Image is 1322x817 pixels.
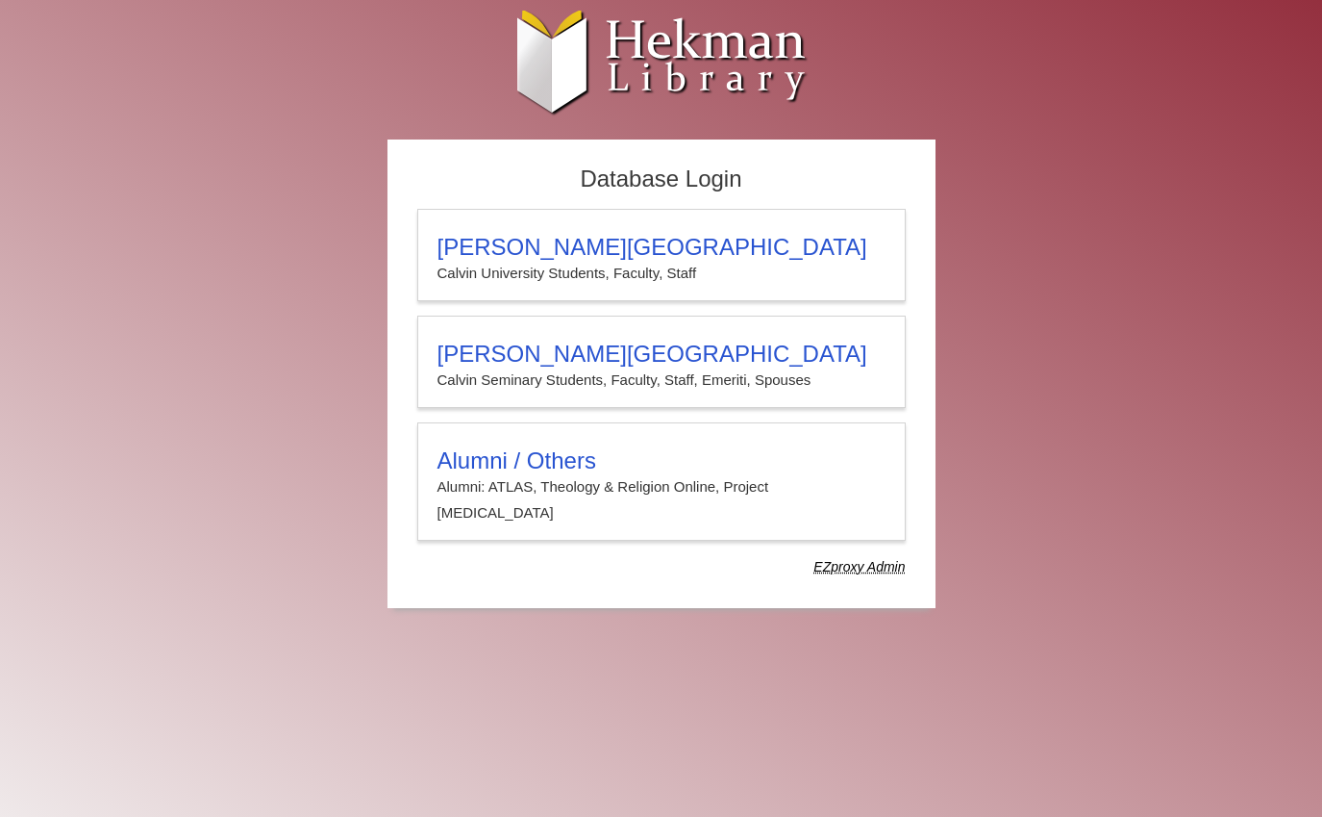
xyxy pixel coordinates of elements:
[813,559,905,574] dfn: Use Alumni login
[437,341,885,368] h3: [PERSON_NAME][GEOGRAPHIC_DATA]
[417,209,906,301] a: [PERSON_NAME][GEOGRAPHIC_DATA]Calvin University Students, Faculty, Staff
[437,447,885,474] h3: Alumni / Others
[408,160,915,199] h2: Database Login
[437,261,885,286] p: Calvin University Students, Faculty, Staff
[417,316,906,408] a: [PERSON_NAME][GEOGRAPHIC_DATA]Calvin Seminary Students, Faculty, Staff, Emeriti, Spouses
[437,474,885,525] p: Alumni: ATLAS, Theology & Religion Online, Project [MEDICAL_DATA]
[437,368,885,393] p: Calvin Seminary Students, Faculty, Staff, Emeriti, Spouses
[437,447,885,525] summary: Alumni / OthersAlumni: ATLAS, Theology & Religion Online, Project [MEDICAL_DATA]
[437,234,885,261] h3: [PERSON_NAME][GEOGRAPHIC_DATA]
